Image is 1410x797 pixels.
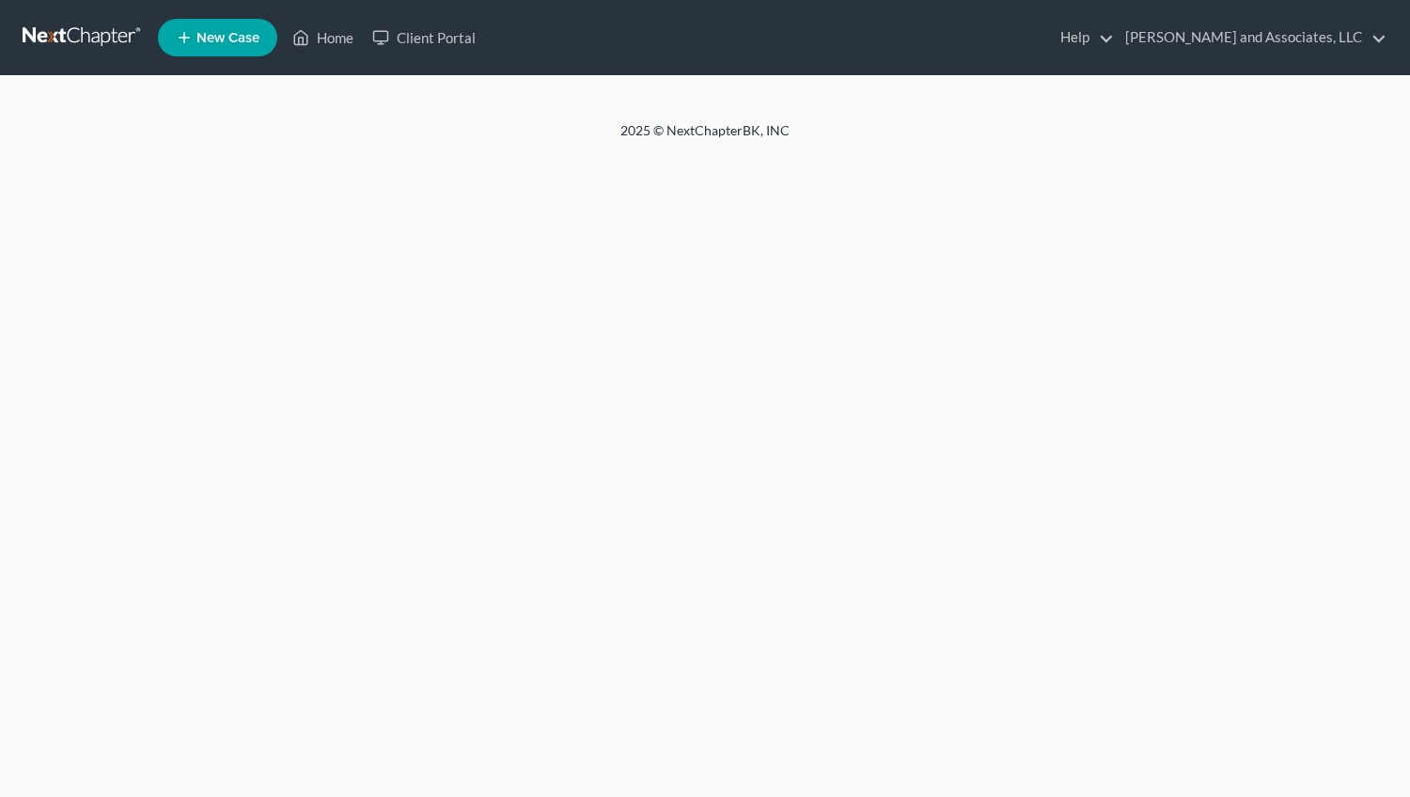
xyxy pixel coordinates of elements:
[1051,21,1114,55] a: Help
[283,21,363,55] a: Home
[158,19,277,56] new-legal-case-button: New Case
[363,21,485,55] a: Client Portal
[169,121,1241,155] div: 2025 © NextChapterBK, INC
[1116,21,1386,55] a: [PERSON_NAME] and Associates, LLC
